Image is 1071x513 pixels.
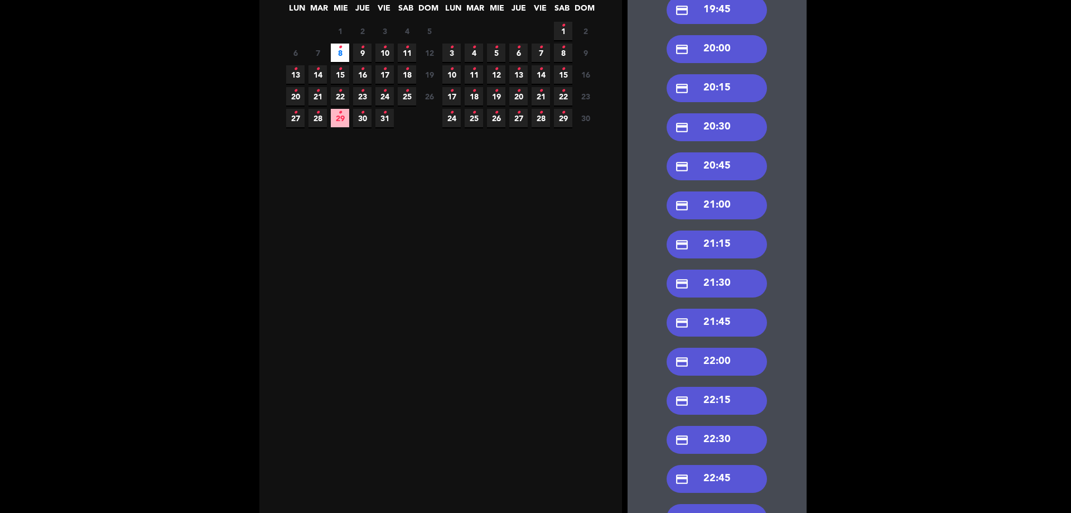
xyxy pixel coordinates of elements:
div: 20:00 [667,35,767,63]
i: • [539,60,543,78]
div: 22:45 [667,465,767,493]
div: 20:45 [667,152,767,180]
span: DOM [575,2,593,20]
div: 21:00 [667,191,767,219]
span: 5 [420,22,438,40]
i: credit_card [675,42,689,56]
i: credit_card [675,199,689,213]
span: 24 [375,87,394,106]
i: • [561,17,565,35]
span: SAB [553,2,571,20]
span: MAR [466,2,484,20]
i: credit_card [675,472,689,486]
i: • [450,104,454,122]
i: • [405,60,409,78]
div: 22:30 [667,426,767,454]
span: 14 [532,65,550,84]
i: • [316,104,320,122]
i: • [539,104,543,122]
i: • [494,60,498,78]
i: • [494,104,498,122]
span: 22 [554,87,572,106]
span: 21 [308,87,327,106]
span: 20 [509,87,528,106]
i: • [338,82,342,100]
div: 20:30 [667,113,767,141]
i: • [360,39,364,56]
span: 28 [532,109,550,127]
i: • [405,82,409,100]
span: 15 [331,65,349,84]
i: • [383,60,387,78]
i: • [383,39,387,56]
i: credit_card [675,394,689,408]
i: credit_card [675,160,689,174]
i: • [338,104,342,122]
i: • [316,60,320,78]
span: VIE [531,2,549,20]
i: • [338,39,342,56]
span: 25 [398,87,416,106]
span: 20 [286,87,305,106]
i: • [494,39,498,56]
div: 21:45 [667,309,767,337]
i: • [561,60,565,78]
span: 26 [420,87,438,106]
span: 2 [576,22,595,40]
span: 30 [576,109,595,127]
i: • [539,82,543,100]
i: • [472,39,476,56]
span: 25 [465,109,483,127]
i: • [539,39,543,56]
i: • [450,39,454,56]
span: MIE [488,2,506,20]
i: credit_card [675,121,689,135]
i: • [494,82,498,100]
span: 10 [375,44,394,62]
span: 6 [509,44,528,62]
span: 9 [576,44,595,62]
span: 23 [576,87,595,106]
i: • [472,82,476,100]
span: 5 [487,44,505,62]
i: • [450,60,454,78]
i: • [561,104,565,122]
i: • [383,104,387,122]
span: 6 [286,44,305,62]
span: 1 [331,22,349,40]
span: 11 [398,44,416,62]
span: 28 [308,109,327,127]
span: 22 [331,87,349,106]
i: • [383,82,387,100]
i: • [517,60,520,78]
i: • [293,104,297,122]
span: 24 [442,109,461,127]
div: 20:15 [667,74,767,102]
i: • [293,60,297,78]
span: 12 [420,44,438,62]
i: • [293,82,297,100]
span: 29 [554,109,572,127]
span: 29 [331,109,349,127]
span: 7 [532,44,550,62]
span: 17 [375,65,394,84]
span: MIE [331,2,350,20]
span: 23 [353,87,372,106]
span: 2 [353,22,372,40]
i: credit_card [675,433,689,447]
div: 22:00 [667,348,767,376]
span: 8 [554,44,572,62]
span: LUN [444,2,462,20]
span: 19 [487,87,505,106]
i: credit_card [675,355,689,369]
div: 21:15 [667,231,767,258]
span: 27 [509,109,528,127]
span: 13 [509,65,528,84]
span: 4 [465,44,483,62]
span: 3 [375,22,394,40]
span: 19 [420,65,438,84]
i: • [405,39,409,56]
div: 22:15 [667,387,767,415]
span: 17 [442,87,461,106]
span: DOM [418,2,437,20]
